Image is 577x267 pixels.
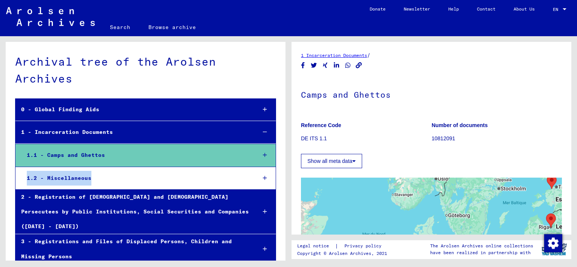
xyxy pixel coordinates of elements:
[15,190,250,234] div: 2 - Registration of [DEMOGRAPHIC_DATA] and [DEMOGRAPHIC_DATA] Persecutees by Public Institutions,...
[547,175,557,189] div: Klooga / Vaivara Concentration Camp
[344,61,352,70] button: Share on WhatsApp
[546,213,556,227] div: Riga (Kaiserwald) Concentration Camp and Riga Ghetto
[310,61,318,70] button: Share on Twitter
[21,171,250,186] div: 1.2 - Miscellaneous
[338,242,390,250] a: Privacy policy
[544,234,562,252] img: Change consent
[21,148,250,163] div: 1.1 - Camps and Ghettos
[297,250,390,257] p: Copyright © Arolsen Archives, 2021
[333,61,341,70] button: Share on LinkedIn
[297,242,335,250] a: Legal notice
[299,61,307,70] button: Share on Facebook
[321,61,329,70] button: Share on Xing
[301,154,362,168] button: Show all meta data
[367,52,370,58] span: /
[15,102,250,117] div: 0 - Global Finding Aids
[297,242,390,250] div: |
[15,125,250,140] div: 1 - Incarceration Documents
[430,249,533,256] p: have been realized in partnership with
[430,242,533,249] p: The Arolsen Archives online collections
[6,7,95,26] img: Arolsen_neg.svg
[301,52,367,58] a: 1 Incarceration Documents
[301,122,341,128] b: Reference Code
[15,234,250,264] div: 3 - Registrations and Files of Displaced Persons, Children and Missing Persons
[139,18,205,36] a: Browse archive
[301,135,431,143] p: DE ITS 1.1
[432,122,488,128] b: Number of documents
[355,61,363,70] button: Copy link
[553,7,561,12] span: EN
[432,135,562,143] p: 10812091
[101,18,139,36] a: Search
[15,53,276,87] div: Archival tree of the Arolsen Archives
[301,77,562,110] h1: Camps and Ghettos
[540,240,568,259] img: yv_logo.png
